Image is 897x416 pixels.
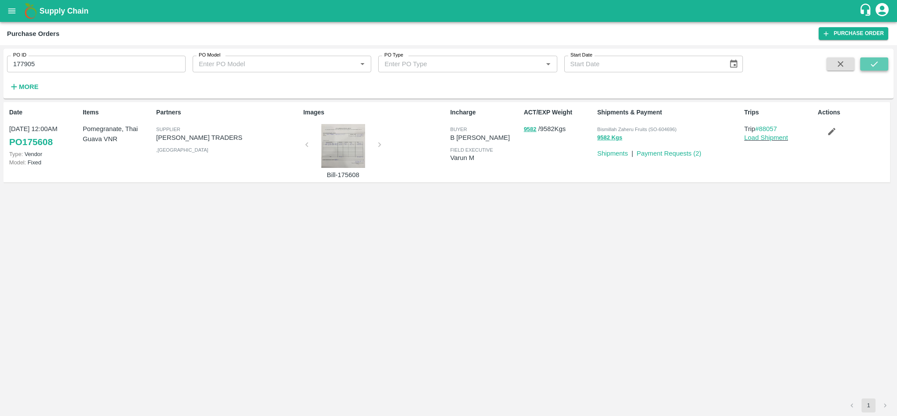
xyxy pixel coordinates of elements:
[83,108,153,117] p: Items
[450,127,467,132] span: buyer
[524,124,594,134] p: / 9582 Kgs
[7,28,60,39] div: Purchase Orders
[156,133,300,142] p: [PERSON_NAME] TRADERS
[450,108,520,117] p: Incharge
[7,79,41,94] button: More
[637,150,701,157] a: Payment Requests (2)
[628,145,633,158] div: |
[156,127,180,132] span: Supplier
[744,134,788,141] a: Load Shipment
[9,124,79,134] p: [DATE] 12:00AM
[597,108,741,117] p: Shipments & Payment
[83,124,153,144] p: Pomegranate, Thai Guava VNR
[744,108,814,117] p: Trips
[195,58,343,70] input: Enter PO Model
[725,56,742,72] button: Choose date
[744,124,814,134] p: Trip
[450,133,520,142] p: B [PERSON_NAME]
[844,398,893,412] nav: pagination navigation
[450,147,493,153] span: field executive
[524,108,594,117] p: ACT/EXP Weight
[156,147,208,153] span: , [GEOGRAPHIC_DATA]
[819,27,888,40] a: Purchase Order
[570,52,592,59] label: Start Date
[755,125,777,132] a: #88057
[450,153,520,163] p: Varun M
[874,2,890,20] div: account of current user
[381,58,528,70] input: Enter PO Type
[19,83,39,90] strong: More
[564,56,722,72] input: Start Date
[39,5,859,17] a: Supply Chain
[9,150,79,158] p: Vendor
[156,108,300,117] p: Partners
[9,108,79,117] p: Date
[199,52,221,59] label: PO Model
[9,158,79,167] p: Fixed
[524,124,536,135] button: 9582
[597,127,676,132] span: Bismillah Zaheru Fruits (SO-604696)
[597,133,622,143] button: 9582 Kgs
[303,108,447,117] p: Images
[9,159,26,166] span: Model:
[357,58,368,70] button: Open
[39,7,88,15] b: Supply Chain
[7,56,186,72] input: Enter PO ID
[9,151,23,157] span: Type:
[542,58,554,70] button: Open
[22,2,39,20] img: logo
[9,134,53,150] a: PO175608
[2,1,22,21] button: open drawer
[859,3,874,19] div: customer-support
[13,52,26,59] label: PO ID
[310,170,376,180] p: Bill-175608
[384,52,403,59] label: PO Type
[818,108,888,117] p: Actions
[862,398,876,412] button: page 1
[597,150,628,157] a: Shipments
